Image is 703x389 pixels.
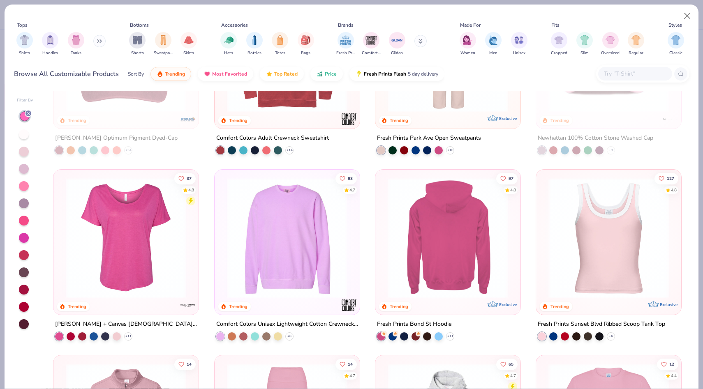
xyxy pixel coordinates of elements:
[42,32,58,56] div: filter for Hoodies
[511,32,527,56] button: filter button
[513,50,525,56] span: Unisex
[128,70,144,78] div: Sort By
[347,362,352,366] span: 14
[19,50,30,56] span: Shirts
[165,71,185,77] span: Trending
[159,35,168,45] img: Sweatpants Image
[287,334,291,339] span: + 8
[654,173,678,184] button: Like
[55,133,178,143] div: [PERSON_NAME] Optimum Pigment Dyed-Cap
[174,358,196,370] button: Like
[336,32,355,56] button: filter button
[174,173,196,184] button: Like
[509,176,513,180] span: 97
[351,177,480,298] img: 074300b8-69fb-487c-8cf3-b4ae2bd03169
[538,319,665,329] div: Fresh Prints Sunset Blvd Ribbed Scoop Tank Top
[301,35,310,45] img: Bags Image
[180,32,197,56] div: filter for Skirts
[668,32,684,56] div: filter for Classic
[125,334,132,339] span: + 11
[362,32,381,56] div: filter for Comfort Colors
[499,302,517,307] span: Exclusive
[671,35,681,45] img: Classic Image
[463,35,472,45] img: Women Image
[671,187,677,193] div: 4.8
[509,362,513,366] span: 65
[609,334,613,339] span: + 6
[224,50,233,56] span: Hats
[362,32,381,56] button: filter button
[364,71,406,77] span: Fresh Prints Flash
[204,71,210,77] img: most_fav.gif
[187,362,192,366] span: 14
[628,32,644,56] button: filter button
[551,32,567,56] div: filter for Cropped
[510,187,516,193] div: 4.8
[668,32,684,56] button: filter button
[365,34,377,46] img: Comfort Colors Image
[131,50,144,56] span: Shorts
[377,133,481,143] div: Fresh Prints Park Ave Open Sweatpants
[510,373,516,379] div: 4.7
[335,358,356,370] button: Like
[629,50,643,56] span: Regular
[247,50,261,56] span: Bottles
[198,67,253,81] button: Most Favorited
[246,32,263,56] button: filter button
[551,21,560,29] div: Fits
[447,334,453,339] span: + 11
[662,111,679,127] img: Newhattan logo
[606,35,615,45] img: Oversized Image
[496,173,518,184] button: Like
[512,177,641,298] img: 905efe94-29cc-416f-8fb0-f67dfce41efb
[601,50,620,56] span: Oversized
[20,35,29,45] img: Shirts Image
[485,32,502,56] button: filter button
[55,319,197,329] div: [PERSON_NAME] + Canvas [DEMOGRAPHIC_DATA]' Slouchy T-Shirt
[133,35,142,45] img: Shorts Image
[301,50,310,56] span: Bags
[576,32,593,56] div: filter for Slim
[669,50,682,56] span: Classic
[336,32,355,56] div: filter for Fresh Prints
[660,302,678,307] span: Exclusive
[187,176,192,180] span: 37
[514,35,524,45] img: Unisex Image
[325,71,337,77] span: Price
[576,32,593,56] button: filter button
[46,35,55,45] img: Hoodies Image
[554,35,564,45] img: Cropped Image
[657,358,678,370] button: Like
[628,32,644,56] div: filter for Regular
[538,133,653,143] div: Newhattan 100% Cotton Stone Washed Cap
[298,32,314,56] div: filter for Bags
[260,67,304,81] button: Top Rated
[391,34,403,46] img: Gildan Image
[580,50,589,56] span: Slim
[680,8,695,24] button: Close
[669,362,674,366] span: 12
[275,35,284,45] img: Totes Image
[72,35,81,45] img: Tanks Image
[272,32,288,56] button: filter button
[384,177,512,298] img: 0984fe48-d27e-40fc-88c8-dede469b3dad
[671,373,677,379] div: 4.4
[266,71,273,77] img: TopRated.gif
[71,50,81,56] span: Tanks
[180,111,197,127] img: Adams logo
[609,148,613,153] span: + 9
[460,32,476,56] div: filter for Women
[489,50,497,56] span: Men
[603,69,666,78] input: Try "T-Shirt"
[391,50,403,56] span: Gildan
[220,32,237,56] div: filter for Hats
[180,32,197,56] button: filter button
[551,50,567,56] span: Cropped
[184,35,194,45] img: Skirts Image
[68,32,84,56] div: filter for Tanks
[349,67,444,81] button: Fresh Prints Flash5 day delivery
[580,35,589,45] img: Slim Image
[362,50,381,56] span: Comfort Colors
[551,32,567,56] button: filter button
[68,32,84,56] button: filter button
